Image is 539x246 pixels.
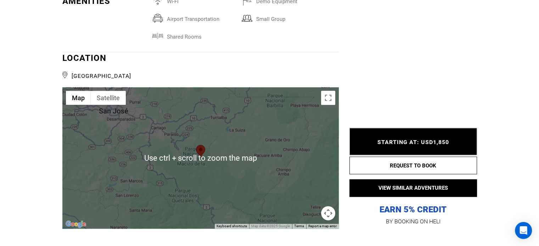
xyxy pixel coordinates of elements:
p: BY BOOKING ON HELI [349,217,477,227]
button: REQUEST TO BOOK [349,156,477,174]
div: LOCATION [62,52,339,80]
img: Google [64,219,88,229]
span: STARTING AT: USD1,850 [377,139,449,146]
img: smallgroup.svg [242,13,252,23]
button: Map camera controls [321,206,335,220]
a: Report a map error [308,224,337,228]
button: Keyboard shortcuts [217,224,247,229]
a: Terms (opens in new tab) [294,224,304,228]
span: airport transportation [163,13,242,22]
button: Show satellite imagery [91,91,126,105]
button: VIEW SIMILAR ADVENTURES [349,179,477,197]
span: small group [252,13,331,22]
img: airporttransportation.svg [152,13,163,23]
button: Show street map [66,91,91,105]
button: Toggle fullscreen view [321,91,335,105]
a: Open this area in Google Maps (opens a new window) [64,219,88,229]
div: Open Intercom Messenger [515,222,532,239]
img: sharedrooms.svg [152,30,163,41]
span: Shared Rooms [163,30,242,40]
span: Map data ©2025 Google [251,224,290,228]
span: [GEOGRAPHIC_DATA] [62,70,339,80]
p: EARN 5% CREDIT [349,133,477,215]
